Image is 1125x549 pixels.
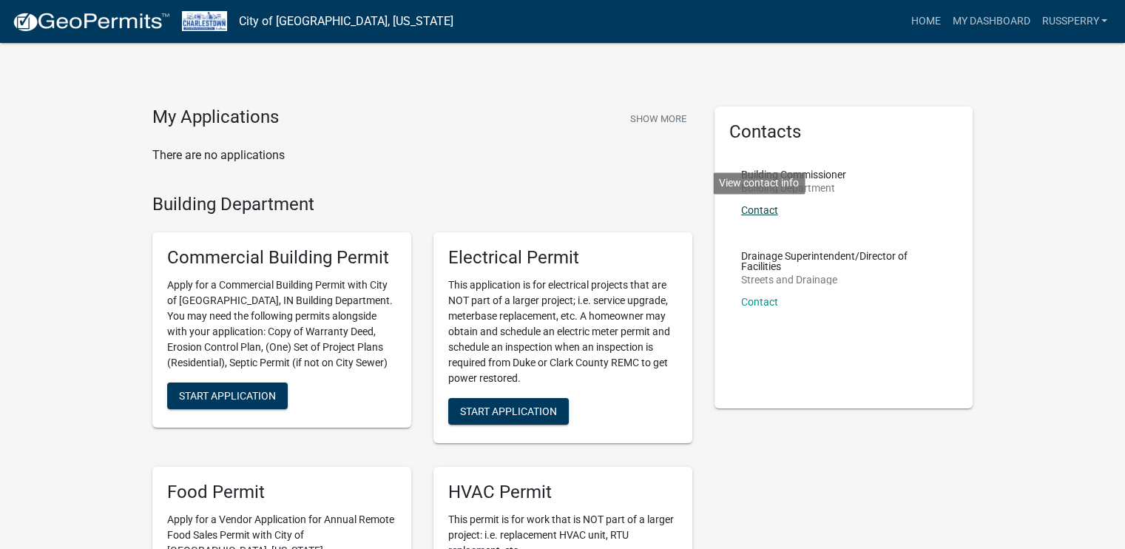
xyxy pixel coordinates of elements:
button: Start Application [448,398,569,425]
a: RussPerry [1036,7,1113,36]
h4: Building Department [152,194,692,215]
a: City of [GEOGRAPHIC_DATA], [US_STATE] [239,9,453,34]
h5: Electrical Permit [448,247,678,269]
h5: Contacts [729,121,959,143]
h4: My Applications [152,107,279,129]
h5: HVAC Permit [448,482,678,503]
a: Contact [741,296,778,308]
button: Show More [624,107,692,131]
p: Streets and Drainage [741,274,947,285]
p: Building Commissioner [741,169,846,180]
p: There are no applications [152,146,692,164]
img: City of Charlestown, Indiana [182,11,227,31]
button: Start Application [167,383,288,409]
a: My Dashboard [946,7,1036,36]
h5: Commercial Building Permit [167,247,396,269]
span: Start Application [179,390,276,402]
p: Drainage Superintendent/Director of Facilities [741,251,947,272]
span: Start Application [460,405,557,417]
a: Home [905,7,946,36]
h5: Food Permit [167,482,396,503]
p: Apply for a Commercial Building Permit with City of [GEOGRAPHIC_DATA], IN Building Department. Yo... [167,277,396,371]
p: This application is for electrical projects that are NOT part of a larger project; i.e. service u... [448,277,678,386]
a: Contact [741,204,778,216]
